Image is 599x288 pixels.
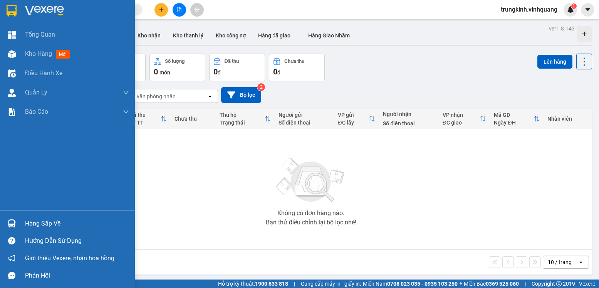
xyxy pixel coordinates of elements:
div: Chưa thu [284,59,304,64]
div: Trạng thái [220,120,265,126]
div: Người nhận [383,111,435,117]
span: message [8,272,15,279]
div: Ngày ĐH [494,120,533,126]
div: ĐC giao [443,120,480,126]
th: Toggle SortBy [439,109,490,129]
span: Quản Lý [25,88,47,97]
div: HTTT [129,120,161,126]
img: logo-vxr [7,5,17,17]
span: aim [194,7,200,12]
div: Số điện thoại [383,120,435,126]
sup: 1 [571,3,577,9]
img: solution-icon [8,108,16,116]
span: Cung cấp máy in - giấy in: [301,280,361,288]
div: Mã GD [494,112,533,118]
div: Bạn thử điều chỉnh lại bộ lọc nhé! [266,219,356,226]
img: dashboard-icon [8,31,16,39]
th: Toggle SortBy [334,109,379,129]
button: file-add [173,3,186,17]
button: Chưa thu0đ [269,54,325,81]
span: 1 [572,3,575,9]
button: Đã thu0đ [209,54,265,81]
div: Hàng sắp về [25,218,129,229]
div: Không có đơn hàng nào. [277,210,344,216]
span: copyright [556,281,562,286]
img: warehouse-icon [8,69,16,77]
span: Giới thiệu Vexere, nhận hoa hồng [25,253,114,263]
span: | [294,280,295,288]
div: 10 / trang [548,258,572,266]
span: | [525,280,526,288]
th: Toggle SortBy [126,109,171,129]
span: 0 [273,67,277,76]
img: warehouse-icon [8,219,16,227]
div: Đã thu [225,59,239,64]
span: Miền Bắc [464,280,519,288]
span: file-add [176,7,182,12]
svg: open [578,259,584,265]
div: Chọn văn phòng nhận [123,93,176,100]
span: đ [277,69,280,76]
span: plus [159,7,164,12]
img: icon-new-feature [567,6,574,13]
img: warehouse-icon [8,89,16,97]
button: Kho thanh lý [167,26,210,45]
span: trungkinh.vinhquang [495,5,564,14]
button: Hàng đã giao [252,26,297,45]
div: VP gửi [338,112,369,118]
button: plus [154,3,168,17]
button: Lên hàng [537,55,572,69]
th: Toggle SortBy [490,109,543,129]
button: caret-down [581,3,594,17]
span: caret-down [584,6,591,13]
span: down [123,89,129,96]
button: aim [190,3,204,17]
sup: 2 [257,83,265,91]
div: Thu hộ [220,112,265,118]
span: notification [8,254,15,262]
span: đ [218,69,221,76]
span: ⚪️ [460,282,462,285]
img: warehouse-icon [8,50,16,58]
span: Kho hàng [25,50,52,57]
strong: 0369 525 060 [486,281,519,287]
div: Phản hồi [25,270,129,281]
span: down [123,109,129,115]
div: Nhân viên [547,116,588,122]
div: ver 1.8.143 [549,24,575,33]
img: svg+xml;base64,PHN2ZyBjbGFzcz0ibGlzdC1wbHVnX19zdmciIHhtbG5zPSJodHRwOi8vd3d3LnczLm9yZy8yMDAwL3N2Zy... [272,153,349,207]
div: Tạo kho hàng mới [577,26,592,42]
div: VP nhận [443,112,480,118]
span: 0 [154,67,158,76]
button: Số lượng0món [149,54,205,81]
span: Hỗ trợ kỹ thuật: [218,280,288,288]
strong: 0708 023 035 - 0935 103 250 [387,281,458,287]
span: 0 [213,67,218,76]
div: Đã thu [129,112,161,118]
div: Chưa thu [174,116,212,122]
span: question-circle [8,237,15,244]
button: Bộ lọc [221,87,261,103]
button: Kho nhận [131,26,167,45]
span: Tổng Quan [25,30,55,39]
div: ĐC lấy [338,120,369,126]
button: Kho công nợ [210,26,252,45]
span: Báo cáo [25,107,48,116]
div: Số điện thoại [279,120,330,126]
span: Miền Nam [363,280,458,288]
th: Toggle SortBy [216,109,275,129]
strong: 1900 633 818 [255,281,288,287]
div: Hướng dẫn sử dụng [25,235,129,247]
span: Hàng Giao Nhầm [308,32,350,39]
div: Số lượng [165,59,185,64]
span: Điều hành xe [25,68,62,78]
span: món [159,69,170,76]
div: Người gửi [279,112,330,118]
span: mới [56,50,70,59]
svg: open [207,93,213,99]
